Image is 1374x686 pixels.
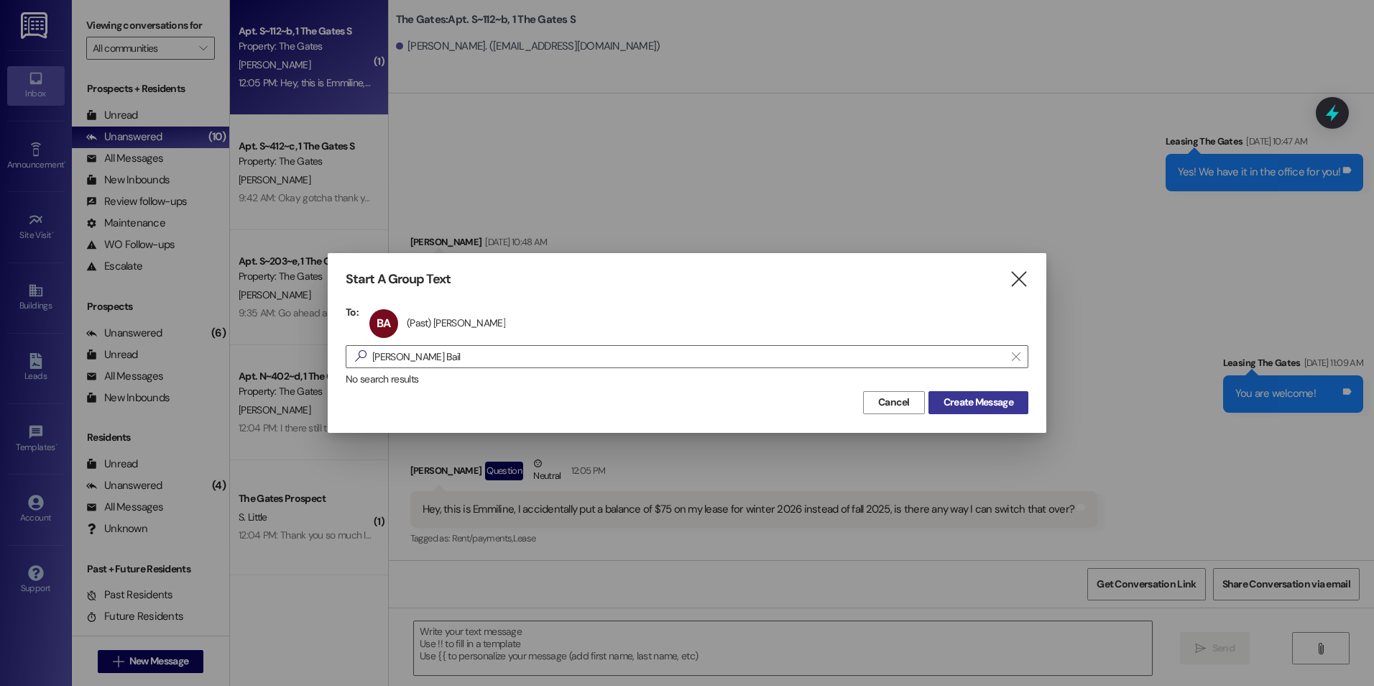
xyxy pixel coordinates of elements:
[372,347,1005,367] input: Search for any contact or apartment
[349,349,372,364] i: 
[346,271,451,288] h3: Start A Group Text
[944,395,1013,410] span: Create Message
[407,316,505,329] div: (Past) [PERSON_NAME]
[377,316,390,331] span: BA
[1005,346,1028,367] button: Clear text
[1009,272,1028,287] i: 
[878,395,910,410] span: Cancel
[346,306,359,319] h3: To:
[1012,351,1020,362] i: 
[346,372,1028,387] div: No search results
[928,391,1028,414] button: Create Message
[863,391,925,414] button: Cancel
